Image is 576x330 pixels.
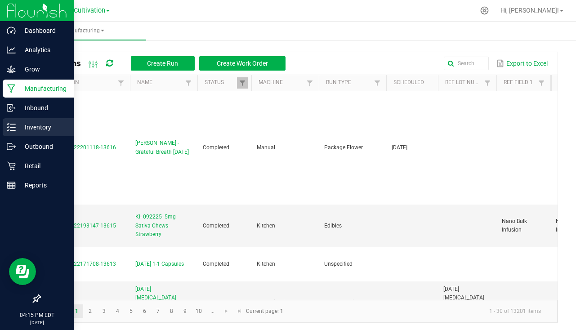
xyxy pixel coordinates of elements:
span: Edibles [324,223,342,229]
a: Go to the next page [220,304,233,318]
span: [PERSON_NAME] - Grateful Breath [DATE] [135,139,192,156]
span: MP-20250922193147-13615 [45,223,116,229]
span: Go to the next page [223,308,230,315]
a: Page 4 [111,304,124,318]
a: NameSortable [137,79,183,86]
a: Filter [372,77,383,89]
a: Go to the last page [233,304,246,318]
p: 04:15 PM EDT [4,311,70,319]
button: Export to Excel [494,56,550,71]
span: [DATE] [392,144,407,151]
inline-svg: Dashboard [7,26,16,35]
span: Kitchen [257,223,275,229]
span: Kitchen [257,261,275,267]
inline-svg: Grow [7,65,16,74]
p: Inventory [16,122,70,133]
p: Inbound [16,103,70,113]
a: Filter [116,77,126,89]
span: MP-20250922160233-13612 [45,299,116,305]
span: Completed [203,299,229,305]
span: Completed [203,223,229,229]
a: Filter [237,77,248,89]
inline-svg: Inventory [7,123,16,132]
a: Page 10 [192,304,205,318]
span: Cultivation [74,7,105,14]
span: Manual [257,144,275,151]
inline-svg: Inbound [7,103,16,112]
a: Ref Field 1Sortable [504,79,536,86]
span: MP-20250922201118-13616 [45,144,116,151]
span: Nano Bulk Infusion [502,218,527,233]
a: Page 9 [179,304,192,318]
p: Analytics [16,45,70,55]
p: [DATE] [4,319,70,326]
div: Manage settings [479,6,490,15]
span: Manufacturing [22,27,146,35]
p: Outbound [16,141,70,152]
span: [DATE] [MEDICAL_DATA] Extraction Material (4 SP [443,286,489,318]
a: Run TypeSortable [326,79,371,86]
span: Completed [203,261,229,267]
kendo-pager: Current page: 1 [40,300,558,323]
span: Create Run [147,60,178,67]
span: Consolidation [257,299,291,305]
inline-svg: Outbound [7,142,16,151]
a: Page 1 [70,304,83,318]
a: Page 2 [84,304,97,318]
button: Create Work Order [199,56,286,71]
inline-svg: Retail [7,161,16,170]
kendo-pager-info: 1 - 30 of 13201 items [289,304,548,319]
a: Ref Lot NumberSortable [445,79,482,86]
a: Page 8 [165,304,178,318]
iframe: Resource center [9,258,36,285]
span: Package Flower [324,144,363,151]
a: ScheduledSortable [393,79,434,86]
span: Go to the last page [236,308,243,315]
a: Page 3 [98,304,111,318]
a: StatusSortable [205,79,237,86]
a: Filter [536,77,547,89]
span: Completed [203,144,229,151]
p: Dashboard [16,25,70,36]
input: Search [444,57,489,70]
span: Unspecified [324,261,353,267]
inline-svg: Analytics [7,45,16,54]
span: [DATE] [MEDICAL_DATA] Extraction Material (4 SP) [135,285,192,320]
p: Retail [16,161,70,171]
span: Create Work Order [217,60,268,67]
a: Page 11 [206,304,219,318]
p: Grow [16,64,70,75]
a: Filter [304,77,315,89]
a: Manufacturing [22,22,146,40]
p: Manufacturing [16,83,70,94]
span: MP-20250922171708-13613 [45,261,116,267]
span: [DATE] 1-1 Capsules [135,260,184,268]
a: Filter [482,77,493,89]
a: MachineSortable [259,79,304,86]
span: BHO Sock Fill [324,299,357,305]
button: Create Run [131,56,195,71]
p: Reports [16,180,70,191]
span: KI- 092225- 5mg Sativa Chews Strawberry [135,213,192,239]
a: ExtractionSortable [47,79,115,86]
a: Page 5 [125,304,138,318]
inline-svg: Reports [7,181,16,190]
div: All Runs [47,56,292,71]
a: Page 7 [152,304,165,318]
span: Hi, [PERSON_NAME]! [500,7,559,14]
a: Page 6 [138,304,151,318]
inline-svg: Manufacturing [7,84,16,93]
a: Filter [183,77,194,89]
